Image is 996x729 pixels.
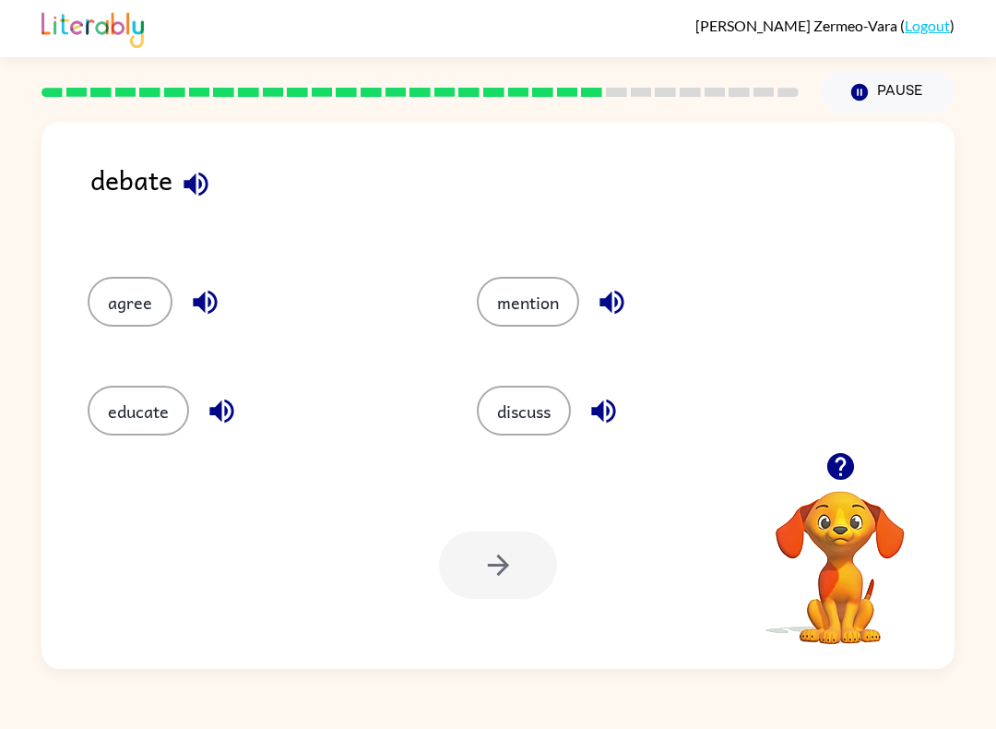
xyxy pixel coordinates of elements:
button: discuss [477,386,571,436]
button: agree [88,277,172,327]
div: ( ) [695,17,954,34]
span: [PERSON_NAME] Zermeo-Vara [695,17,900,34]
a: Logout [905,17,950,34]
button: educate [88,386,189,436]
img: Literably [41,7,144,48]
button: mention [477,277,579,327]
div: debate [90,159,954,240]
button: Pause [821,71,954,114]
video: Your browser must support playing .mp4 files to use Literably. Please try using another browser. [748,462,932,647]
